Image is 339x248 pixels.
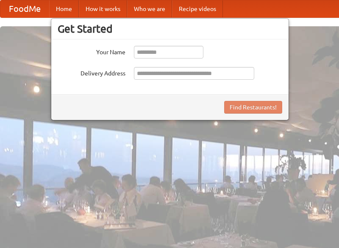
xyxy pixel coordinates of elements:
a: Home [49,0,79,17]
button: Find Restaurants! [224,101,282,114]
a: FoodMe [0,0,49,17]
h3: Get Started [58,22,282,35]
a: Who we are [127,0,172,17]
a: How it works [79,0,127,17]
a: Recipe videos [172,0,223,17]
label: Your Name [58,46,125,56]
label: Delivery Address [58,67,125,78]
